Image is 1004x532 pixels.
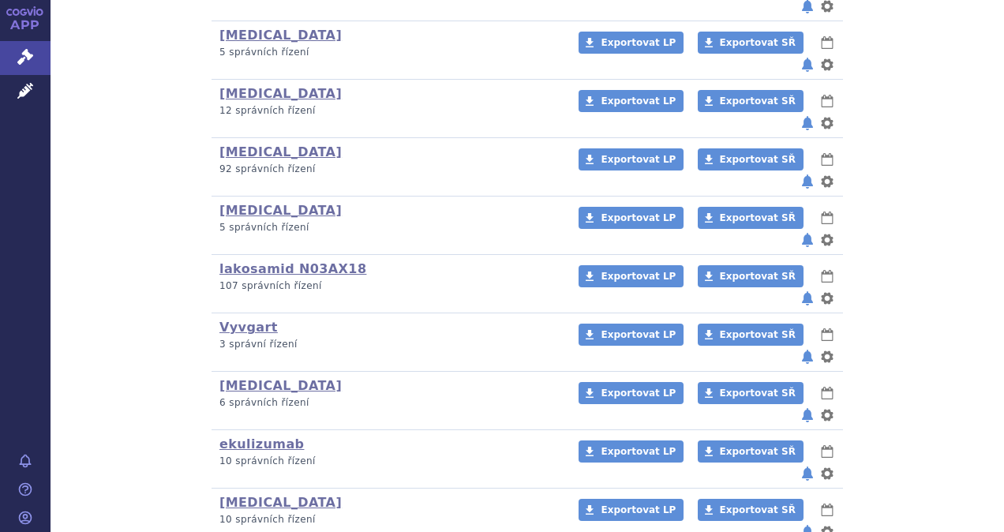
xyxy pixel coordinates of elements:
a: Exportovat LP [579,207,684,229]
button: nastavení [819,347,835,366]
p: 3 správní řízení [219,338,558,351]
a: Exportovat SŘ [698,32,804,54]
a: Exportovat SŘ [698,265,804,287]
span: Exportovat SŘ [720,37,796,48]
a: [MEDICAL_DATA] [219,28,342,43]
button: notifikace [800,347,815,366]
span: Exportovat LP [601,504,676,515]
button: lhůty [819,500,835,519]
span: Exportovat SŘ [720,212,796,223]
span: Exportovat SŘ [720,388,796,399]
a: Exportovat SŘ [698,324,804,346]
a: Exportovat LP [579,499,684,521]
span: Exportovat LP [601,154,676,165]
a: lakosamid N03AX18 [219,261,366,276]
a: Exportovat LP [579,148,684,170]
span: Exportovat LP [601,446,676,457]
p: 5 správních řízení [219,46,558,59]
span: Exportovat SŘ [720,96,796,107]
button: lhůty [819,208,835,227]
span: Exportovat LP [601,96,676,107]
button: notifikace [800,464,815,483]
button: lhůty [819,325,835,344]
span: Exportovat SŘ [720,329,796,340]
span: Exportovat SŘ [720,504,796,515]
a: [MEDICAL_DATA] [219,144,342,159]
a: [MEDICAL_DATA] [219,203,342,218]
span: Exportovat LP [601,37,676,48]
a: Exportovat SŘ [698,382,804,404]
a: Exportovat LP [579,265,684,287]
button: nastavení [819,464,835,483]
p: 92 správních řízení [219,163,558,176]
a: Exportovat SŘ [698,90,804,112]
button: lhůty [819,150,835,169]
a: Vyvgart [219,320,278,335]
a: Exportovat LP [579,440,684,463]
p: 6 správních řízení [219,396,558,410]
button: lhůty [819,442,835,461]
button: notifikace [800,172,815,191]
span: Exportovat SŘ [720,446,796,457]
a: [MEDICAL_DATA] [219,86,342,101]
p: 5 správních řízení [219,221,558,234]
span: Exportovat SŘ [720,154,796,165]
span: Exportovat LP [601,329,676,340]
a: Exportovat SŘ [698,207,804,229]
a: Exportovat LP [579,324,684,346]
button: notifikace [800,406,815,425]
span: Exportovat SŘ [720,271,796,282]
a: Exportovat LP [579,382,684,404]
button: notifikace [800,114,815,133]
button: nastavení [819,289,835,308]
button: nastavení [819,406,835,425]
span: Exportovat LP [601,271,676,282]
button: lhůty [819,33,835,52]
p: 10 správních řízení [219,455,558,468]
span: Exportovat LP [601,212,676,223]
p: 10 správních řízení [219,513,558,526]
p: 12 správních řízení [219,104,558,118]
button: lhůty [819,92,835,111]
p: 107 správních řízení [219,279,558,293]
a: Exportovat SŘ [698,440,804,463]
button: nastavení [819,172,835,191]
button: notifikace [800,55,815,74]
button: notifikace [800,230,815,249]
button: lhůty [819,384,835,403]
button: nastavení [819,230,835,249]
button: notifikace [800,289,815,308]
a: ekulizumab [219,436,304,451]
a: Exportovat SŘ [698,499,804,521]
a: Exportovat SŘ [698,148,804,170]
a: [MEDICAL_DATA] [219,378,342,393]
a: [MEDICAL_DATA] [219,495,342,510]
a: Exportovat LP [579,90,684,112]
button: nastavení [819,55,835,74]
button: nastavení [819,114,835,133]
a: Exportovat LP [579,32,684,54]
span: Exportovat LP [601,388,676,399]
button: lhůty [819,267,835,286]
